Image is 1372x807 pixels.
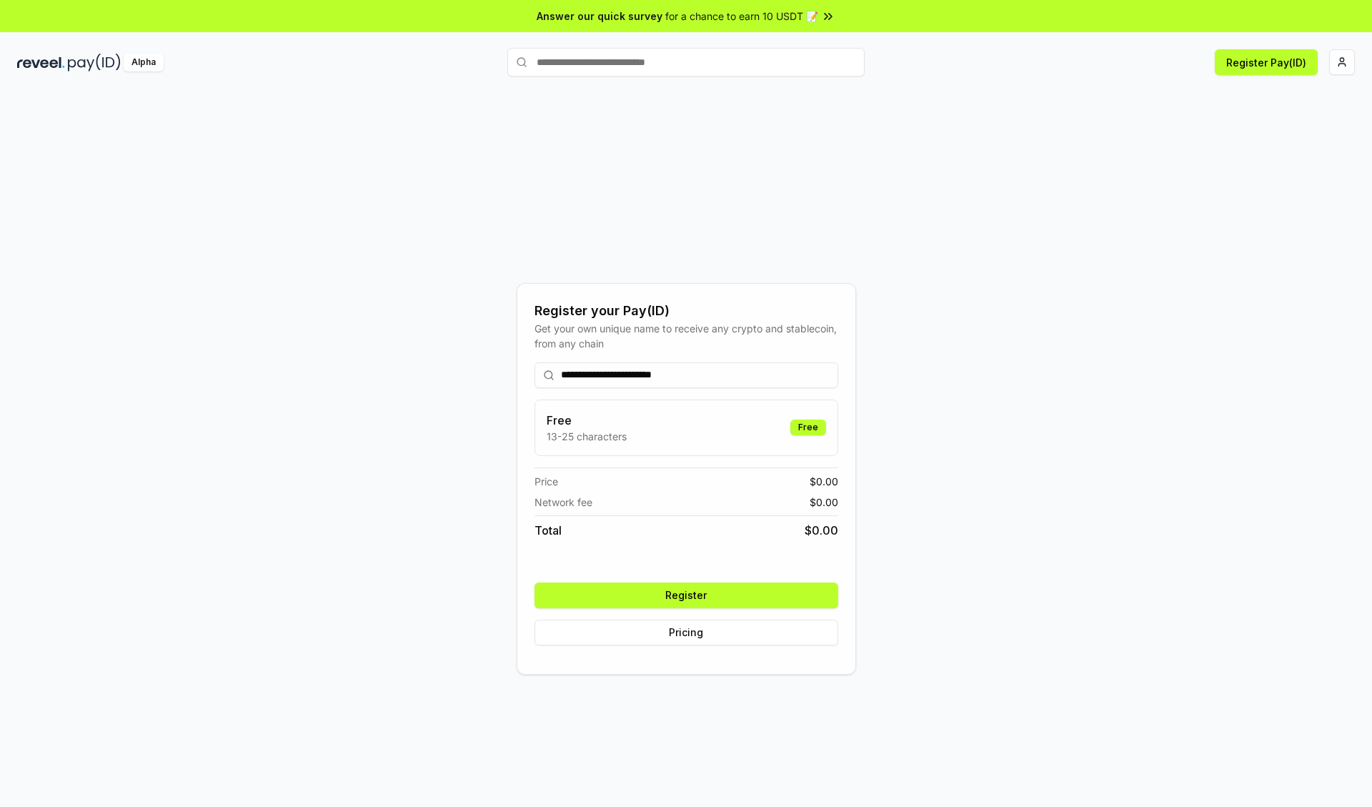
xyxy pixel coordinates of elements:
[535,583,838,608] button: Register
[17,54,65,71] img: reveel_dark
[124,54,164,71] div: Alpha
[810,474,838,489] span: $ 0.00
[547,412,627,429] h3: Free
[805,522,838,539] span: $ 0.00
[68,54,121,71] img: pay_id
[535,522,562,539] span: Total
[547,429,627,444] p: 13-25 characters
[535,474,558,489] span: Price
[790,420,826,435] div: Free
[535,301,838,321] div: Register your Pay(ID)
[810,495,838,510] span: $ 0.00
[535,620,838,645] button: Pricing
[665,9,818,24] span: for a chance to earn 10 USDT 📝
[535,495,592,510] span: Network fee
[1215,49,1318,75] button: Register Pay(ID)
[535,321,838,351] div: Get your own unique name to receive any crypto and stablecoin, from any chain
[537,9,662,24] span: Answer our quick survey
